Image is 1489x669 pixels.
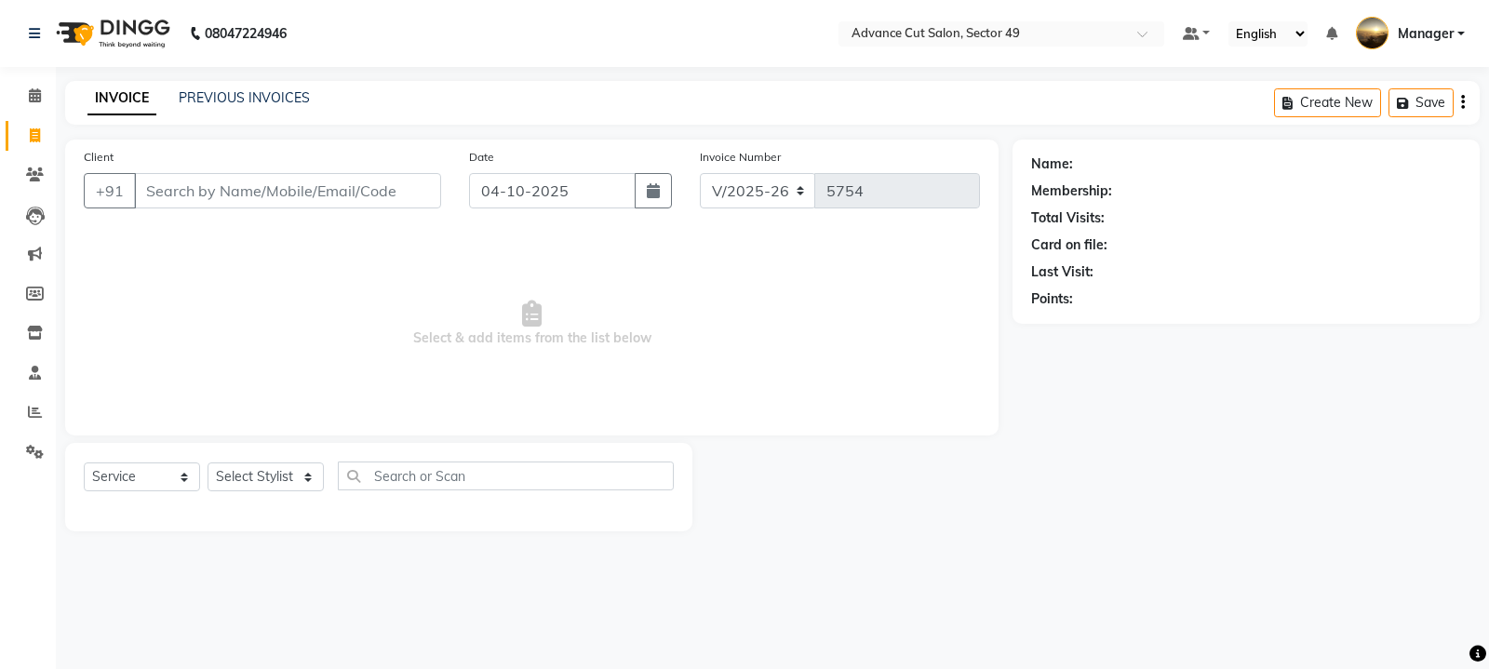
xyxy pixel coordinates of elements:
button: Save [1388,88,1454,117]
div: Membership: [1031,181,1112,201]
div: Last Visit: [1031,262,1093,282]
div: Name: [1031,154,1073,174]
span: Manager [1398,24,1454,44]
img: Manager [1356,17,1388,49]
button: Create New [1274,88,1381,117]
b: 08047224946 [205,7,287,60]
span: Select & add items from the list below [84,231,980,417]
label: Date [469,149,494,166]
a: INVOICE [87,82,156,115]
a: PREVIOUS INVOICES [179,89,310,106]
div: Card on file: [1031,235,1107,255]
img: logo [47,7,175,60]
input: Search by Name/Mobile/Email/Code [134,173,441,208]
div: Total Visits: [1031,208,1105,228]
div: Points: [1031,289,1073,309]
input: Search or Scan [338,462,674,490]
label: Invoice Number [700,149,781,166]
button: +91 [84,173,136,208]
label: Client [84,149,114,166]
